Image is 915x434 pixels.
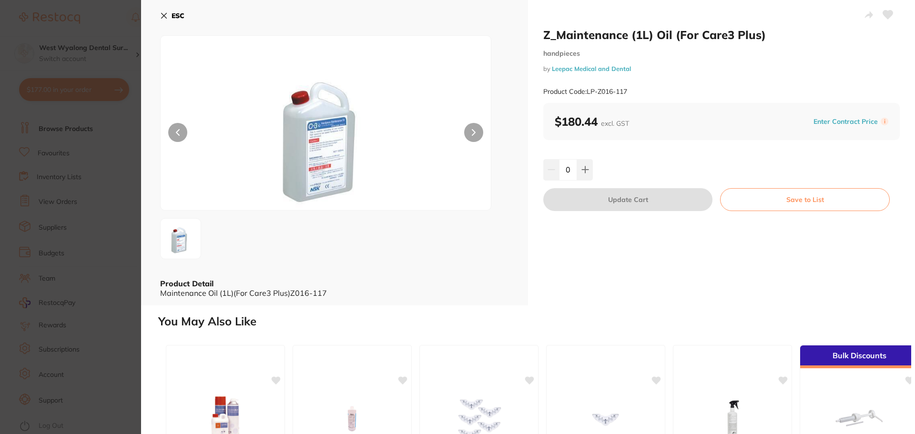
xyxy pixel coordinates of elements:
[881,118,888,125] label: i
[720,188,890,211] button: Save to List
[811,117,881,126] button: Enter Contract Price
[227,60,425,210] img: ZTMtanBn
[543,28,900,42] h2: Z_Maintenance (1L) Oil (For Care3 Plus)
[160,8,184,24] button: ESC
[543,188,712,211] button: Update Cart
[160,289,509,297] div: Maintenance Oil (1L)(For Care3 Plus)Z016-117
[543,65,900,72] small: by
[555,114,629,129] b: $180.44
[601,119,629,128] span: excl. GST
[160,279,213,288] b: Product Detail
[543,88,627,96] small: Product Code: LP-Z016-117
[543,50,900,58] small: handpieces
[163,219,198,259] img: ZTMtanBn
[158,315,911,328] h2: You May Also Like
[172,11,184,20] b: ESC
[552,65,631,72] a: Leepac Medical and Dental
